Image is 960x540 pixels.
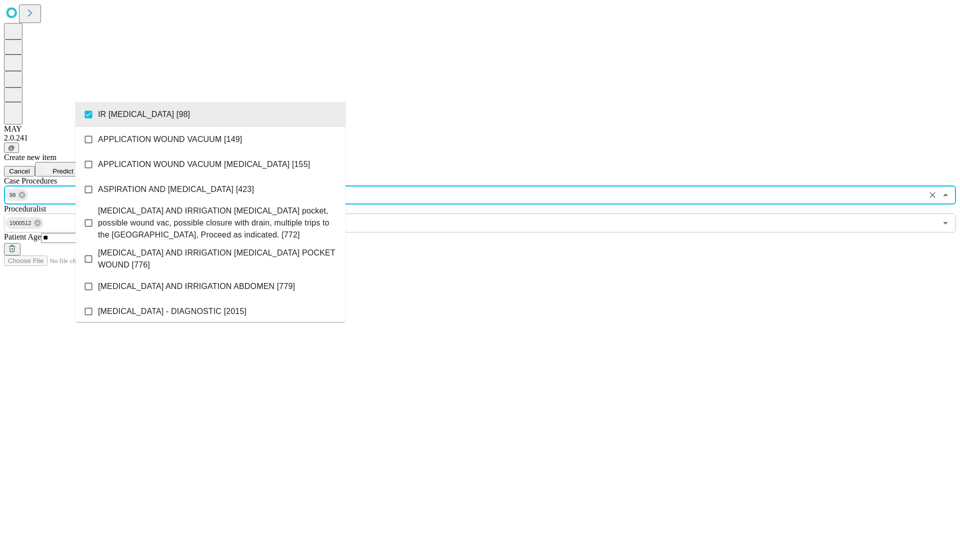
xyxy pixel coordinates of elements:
[938,216,952,230] button: Open
[98,108,190,120] span: IR [MEDICAL_DATA] [98]
[925,188,939,202] button: Clear
[52,167,73,175] span: Predict
[5,217,35,229] span: 1000512
[9,167,30,175] span: Cancel
[4,232,41,241] span: Patient Age
[98,247,337,271] span: [MEDICAL_DATA] AND IRRIGATION [MEDICAL_DATA] POCKET WOUND [776]
[98,305,246,317] span: [MEDICAL_DATA] - DIAGNOSTIC [2015]
[98,183,254,195] span: ASPIRATION AND [MEDICAL_DATA] [423]
[4,133,956,142] div: 2.0.241
[4,142,19,153] button: @
[98,205,337,241] span: [MEDICAL_DATA] AND IRRIGATION [MEDICAL_DATA] pocket, possible wound vac, possible closure with dr...
[35,162,81,176] button: Predict
[4,166,35,176] button: Cancel
[8,144,15,151] span: @
[98,158,310,170] span: APPLICATION WOUND VACUUM [MEDICAL_DATA] [155]
[5,189,20,201] span: 98
[98,133,242,145] span: APPLICATION WOUND VACUUM [149]
[4,204,46,213] span: Proceduralist
[98,280,295,292] span: [MEDICAL_DATA] AND IRRIGATION ABDOMEN [779]
[4,124,956,133] div: MAY
[938,188,952,202] button: Close
[5,217,43,229] div: 1000512
[5,189,28,201] div: 98
[4,176,57,185] span: Scheduled Procedure
[4,153,56,161] span: Create new item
